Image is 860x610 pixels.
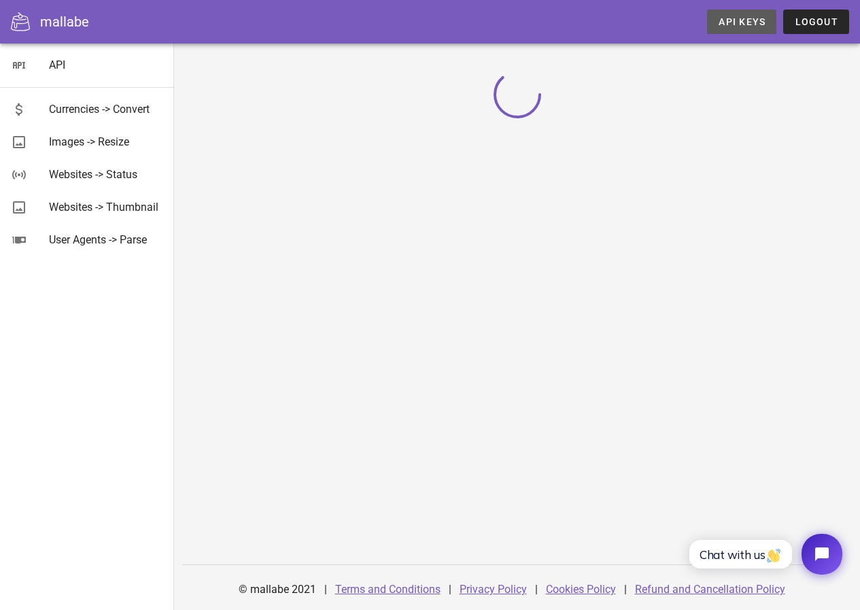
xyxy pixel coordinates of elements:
a: Cookies Policy [546,583,616,596]
iframe: Tidio Chat [674,522,854,586]
div: Websites -> Status [49,168,163,181]
div: User Agents -> Parse [49,233,163,246]
span: Logout [794,16,838,27]
div: | [324,573,327,606]
a: Terms and Conditions [335,583,441,596]
div: Websites -> Thumbnail [49,201,163,214]
a: API Keys [707,10,776,34]
div: Images -> Resize [49,135,163,148]
div: © mallabe 2021 [230,573,324,606]
div: API [49,58,163,71]
div: Currencies -> Convert [49,103,163,116]
div: mallabe [40,12,89,32]
button: Logout [783,10,849,34]
a: Refund and Cancellation Policy [635,583,785,596]
a: Privacy Policy [460,583,527,596]
div: | [624,573,627,606]
div: | [449,573,451,606]
div: | [535,573,538,606]
span: API Keys [718,16,766,27]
